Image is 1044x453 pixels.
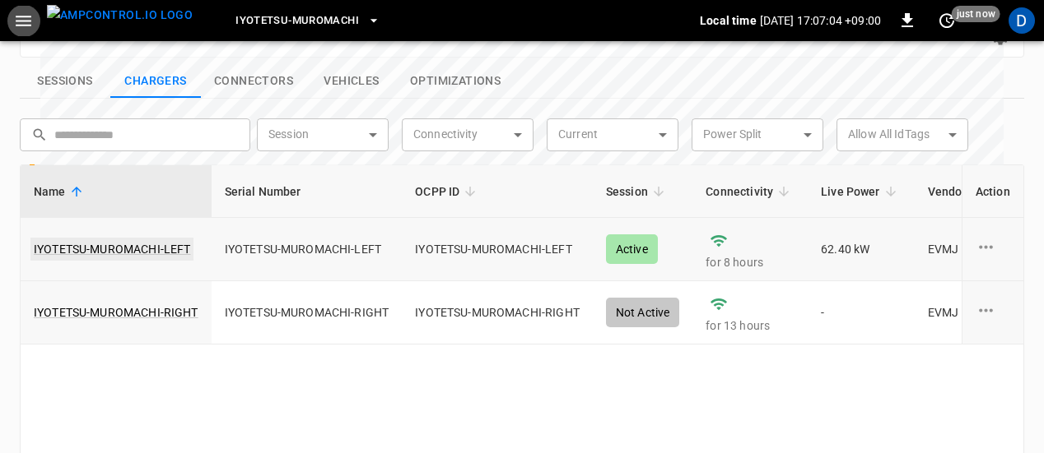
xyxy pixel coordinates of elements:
[229,5,387,37] button: Iyotetsu-Muromachi
[606,182,669,201] span: Session
[706,182,795,201] span: Connectivity
[201,64,306,99] button: show latest connectors
[30,238,193,261] a: IYOTETSU-MUROMACHI-LEFT
[760,12,881,29] p: [DATE] 17:07:04 +09:00
[212,165,403,218] th: Serial Number
[47,5,193,25] img: ampcontrol.io logo
[34,182,87,201] span: Name
[34,304,198,321] a: IYOTETSU-MUROMACHI-RIGHT
[110,64,201,99] button: show latest charge points
[928,182,988,201] span: Vendor
[700,12,757,29] p: Local time
[915,218,1001,281] td: EVMJ
[962,165,1023,218] th: Action
[20,64,110,99] button: show latest sessions
[976,237,1010,261] div: charge point options
[821,182,902,201] span: Live Power
[1009,7,1035,34] div: profile-icon
[306,64,397,99] button: show latest vehicles
[415,182,481,201] span: OCPP ID
[934,7,960,34] button: set refresh interval
[915,281,1001,344] td: EVMJ
[397,64,514,99] button: show latest optimizations
[235,12,359,30] span: Iyotetsu-Muromachi
[976,300,1010,325] div: charge point options
[952,6,1000,22] span: just now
